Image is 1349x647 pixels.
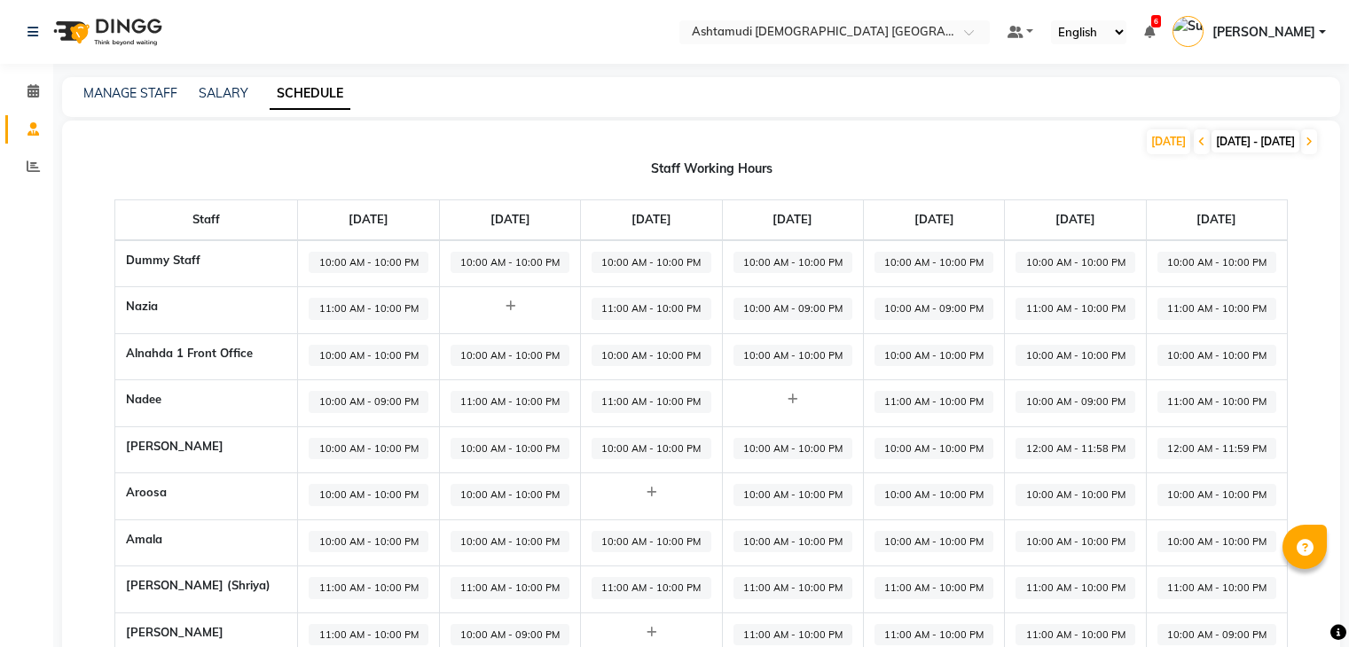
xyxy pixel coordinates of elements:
span: 10:00 AM - 10:00 PM [874,345,993,367]
span: 11:00 AM - 10:00 PM [309,624,427,646]
span: 12:00 AM - 11:58 PM [1016,438,1134,460]
span: 11:00 AM - 10:00 PM [1016,624,1134,646]
span: 10:00 AM - 10:00 PM [1016,531,1134,553]
span: 11:00 AM - 10:00 PM [1016,298,1134,320]
span: 10:00 AM - 10:00 PM [1016,252,1134,274]
a: MANAGE STAFF [83,85,177,101]
span: 10:00 AM - 10:00 PM [733,438,852,460]
span: 10:00 AM - 10:00 PM [1157,484,1276,506]
span: 10:00 AM - 10:00 PM [309,531,427,553]
span: 10:00 AM - 10:00 PM [733,345,852,367]
span: 11:00 AM - 10:00 PM [451,577,569,599]
span: 11:00 AM - 10:00 PM [592,298,710,320]
span: 11:00 AM - 10:00 PM [1157,577,1276,599]
span: 10:00 AM - 10:00 PM [592,252,710,274]
span: 10:00 AM - 10:00 PM [309,345,427,367]
span: 11:00 AM - 10:00 PM [1157,391,1276,413]
th: [PERSON_NAME] [114,426,298,473]
span: 10:00 AM - 10:00 PM [309,438,427,460]
span: 10:00 AM - 10:00 PM [733,252,852,274]
span: 10:00 AM - 09:00 PM [451,624,569,646]
span: 10:00 AM - 09:00 PM [309,391,427,413]
span: 11:00 AM - 10:00 PM [1157,298,1276,320]
span: 10:00 AM - 10:00 PM [451,531,569,553]
span: 10:00 AM - 10:00 PM [874,438,993,460]
span: [PERSON_NAME] [1212,23,1315,42]
span: 10:00 AM - 09:00 PM [733,298,852,320]
th: [DATE] [439,200,580,240]
span: 10:00 AM - 10:00 PM [451,484,569,506]
span: 10:00 AM - 10:00 PM [1157,531,1276,553]
th: [DATE] [581,200,722,240]
a: SALARY [199,85,248,101]
span: 10:00 AM - 09:00 PM [1157,624,1276,646]
a: SCHEDULE [270,78,350,110]
span: 11:00 AM - 10:00 PM [733,577,852,599]
th: Aroosa [114,473,298,520]
span: 11:00 AM - 10:00 PM [874,577,993,599]
span: 10:00 AM - 10:00 PM [592,345,710,367]
span: 10:00 AM - 10:00 PM [874,531,993,553]
th: Alnahda 1 front office [114,333,298,380]
span: 6 [1151,15,1161,27]
span: 10:00 AM - 10:00 PM [874,484,993,506]
span: 11:00 AM - 10:00 PM [592,577,710,599]
th: [PERSON_NAME] (Shriya) [114,566,298,613]
span: 10:00 AM - 09:00 PM [1016,391,1134,413]
th: Staff [114,200,298,240]
span: 11:00 AM - 10:00 PM [874,391,993,413]
img: Suparna [1173,16,1204,47]
th: Amala [114,519,298,566]
th: Dummy Staff [114,240,298,287]
th: [DATE] [863,200,1004,240]
th: [DATE] [1146,200,1287,240]
span: 11:00 AM - 10:00 PM [451,391,569,413]
span: 10:00 AM - 10:00 PM [309,484,427,506]
span: 11:00 AM - 10:00 PM [733,624,852,646]
div: [DATE] [1147,129,1190,154]
span: 10:00 AM - 10:00 PM [1016,484,1134,506]
img: logo [45,7,167,57]
span: 10:00 AM - 10:00 PM [592,438,710,460]
span: 10:00 AM - 10:00 PM [451,438,569,460]
span: 11:00 AM - 10:00 PM [309,577,427,599]
span: 11:00 AM - 10:00 PM [1016,577,1134,599]
span: 10:00 AM - 10:00 PM [451,345,569,367]
span: 11:00 AM - 10:00 PM [592,391,710,413]
th: [DATE] [1005,200,1146,240]
span: 12:00 AM - 11:59 PM [1157,438,1276,460]
span: 11:00 AM - 10:00 PM [309,298,427,320]
span: 10:00 AM - 10:00 PM [874,252,993,274]
span: 10:00 AM - 10:00 PM [733,531,852,553]
th: Nazia [114,287,298,334]
th: Nadee [114,380,298,427]
span: 11:00 AM - 10:00 PM [874,624,993,646]
iframe: chat widget [1274,576,1331,629]
span: 10:00 AM - 10:00 PM [1016,345,1134,367]
span: 10:00 AM - 10:00 PM [1157,252,1276,274]
span: [DATE] - [DATE] [1212,130,1299,152]
span: 10:00 AM - 10:00 PM [733,484,852,506]
th: [DATE] [722,200,863,240]
div: Staff Working Hours [83,160,1340,178]
a: 6 [1144,24,1155,40]
span: 10:00 AM - 10:00 PM [451,252,569,274]
span: 10:00 AM - 10:00 PM [592,531,710,553]
span: 10:00 AM - 09:00 PM [874,298,993,320]
span: 10:00 AM - 10:00 PM [309,252,427,274]
span: 10:00 AM - 10:00 PM [1157,345,1276,367]
th: [DATE] [298,200,439,240]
